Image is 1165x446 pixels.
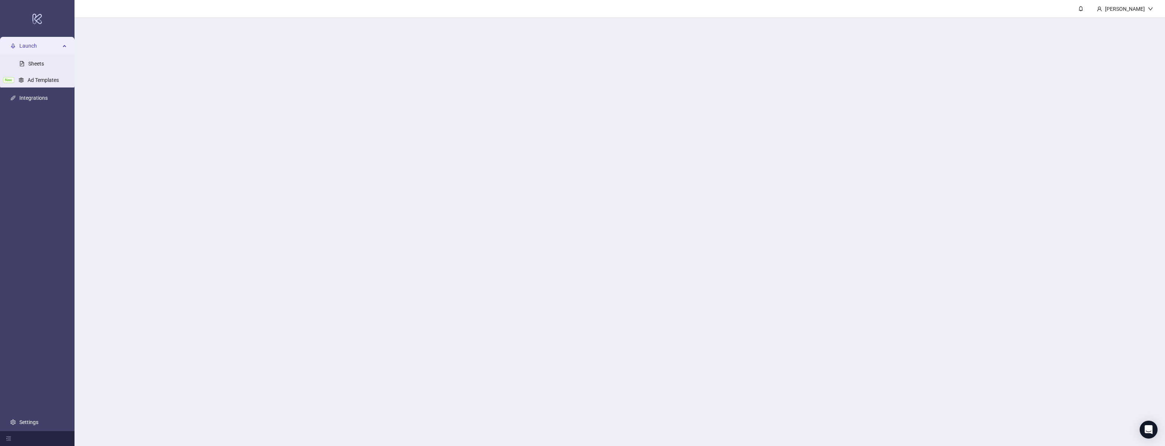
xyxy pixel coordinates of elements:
a: Ad Templates [28,77,59,83]
div: [PERSON_NAME] [1102,5,1148,13]
a: Sheets [28,61,44,67]
span: down [1148,6,1153,12]
span: rocket [10,43,16,48]
span: Launch [19,38,60,53]
span: menu-fold [6,436,11,441]
a: Integrations [19,95,48,101]
span: user [1097,6,1102,12]
a: Settings [19,419,38,425]
span: bell [1078,6,1083,11]
div: Open Intercom Messenger [1140,421,1158,439]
